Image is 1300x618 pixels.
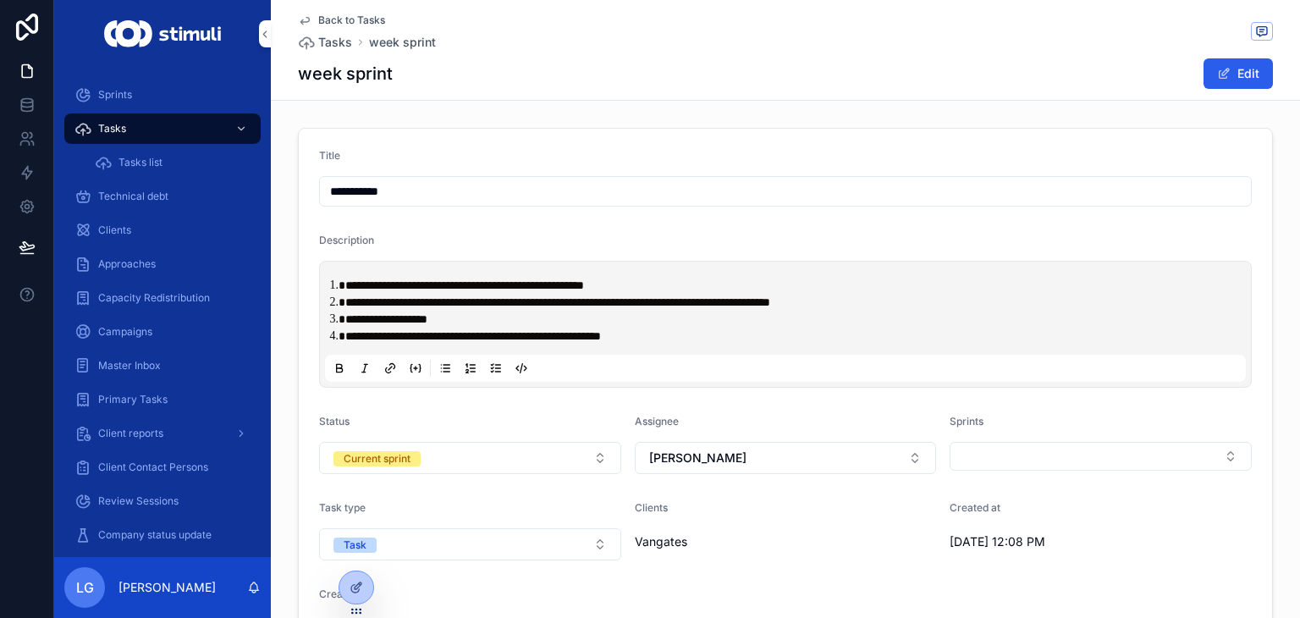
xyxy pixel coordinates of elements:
[98,427,163,440] span: Client reports
[98,257,156,271] span: Approaches
[64,215,261,246] a: Clients
[64,181,261,212] a: Technical debt
[64,113,261,144] a: Tasks
[319,528,621,560] button: Select Button
[64,317,261,347] a: Campaigns
[635,442,937,474] button: Select Button
[98,528,212,542] span: Company status update
[64,452,261,483] a: Client Contact Persons
[635,415,679,428] span: Assignee
[319,234,374,246] span: Description
[635,533,687,550] span: Vangates
[319,442,621,474] button: Select Button
[950,501,1000,514] span: Created at
[344,538,366,553] div: Task
[64,520,261,550] a: Company status update
[635,501,668,514] span: Clients
[118,156,162,169] span: Tasks list
[64,384,261,415] a: Primary Tasks
[319,149,340,162] span: Title
[64,350,261,381] a: Master Inbox
[64,249,261,279] a: Approaches
[98,291,210,305] span: Capacity Redistribution
[98,494,179,508] span: Review Sessions
[64,283,261,313] a: Capacity Redistribution
[54,68,271,557] div: scrollable content
[76,577,94,598] span: LG
[64,418,261,449] a: Client reports
[118,579,216,596] p: [PERSON_NAME]
[950,415,983,428] span: Sprints
[98,393,168,406] span: Primary Tasks
[98,461,208,474] span: Client Contact Persons
[98,88,132,102] span: Sprints
[298,34,352,51] a: Tasks
[104,20,220,47] img: App logo
[318,14,385,27] span: Back to Tasks
[950,533,1173,550] span: [DATE] 12:08 PM
[85,147,261,178] a: Tasks list
[64,486,261,516] a: Review Sessions
[98,359,161,372] span: Master Inbox
[319,588,356,600] span: Creator
[319,415,350,428] span: Status
[369,34,436,51] a: week sprint
[98,122,126,135] span: Tasks
[298,62,393,86] h1: week sprint
[318,34,352,51] span: Tasks
[1204,58,1273,89] button: Edit
[950,442,1252,471] button: Select Button
[298,14,385,27] a: Back to Tasks
[98,325,152,339] span: Campaigns
[649,450,746,466] span: [PERSON_NAME]
[98,190,168,203] span: Technical debt
[344,451,410,466] div: Current sprint
[98,223,131,237] span: Clients
[64,80,261,110] a: Sprints
[319,501,366,514] span: Task type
